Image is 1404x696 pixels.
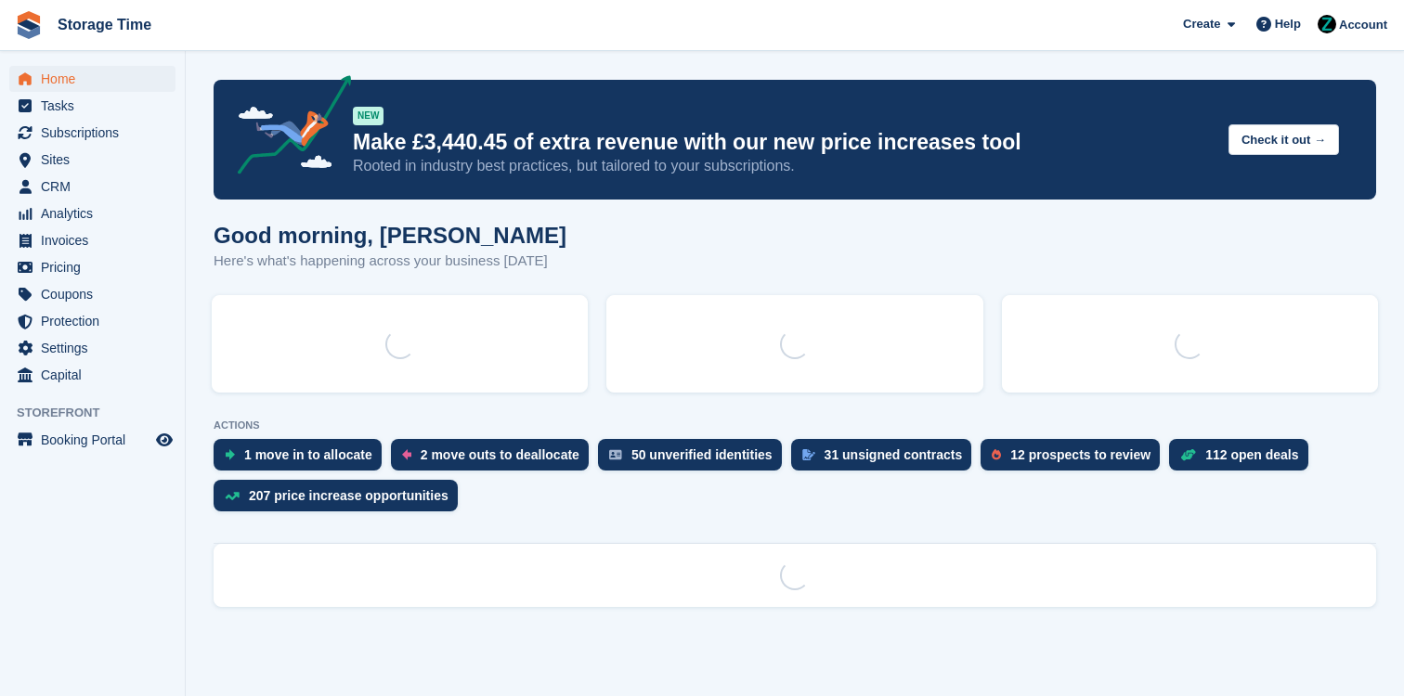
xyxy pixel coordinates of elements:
[214,419,1376,432] p: ACTIONS
[41,227,152,253] span: Invoices
[9,427,175,453] a: menu
[1183,15,1220,33] span: Create
[214,251,566,272] p: Here's what's happening across your business [DATE]
[9,254,175,280] a: menu
[981,439,1169,480] a: 12 prospects to review
[9,227,175,253] a: menu
[353,156,1214,176] p: Rooted in industry best practices, but tailored to your subscriptions.
[1318,15,1336,33] img: Zain Sarwar
[41,362,152,388] span: Capital
[1339,16,1387,34] span: Account
[353,129,1214,156] p: Make £3,440.45 of extra revenue with our new price increases tool
[9,66,175,92] a: menu
[9,308,175,334] a: menu
[225,449,235,460] img: move_ins_to_allocate_icon-fdf77a2bb77ea45bf5b3d319d69a93e2d87916cf1d5bf7949dd705db3b84f3ca.svg
[631,447,773,462] div: 50 unverified identities
[153,429,175,451] a: Preview store
[41,147,152,173] span: Sites
[41,93,152,119] span: Tasks
[598,439,791,480] a: 50 unverified identities
[41,281,152,307] span: Coupons
[214,439,391,480] a: 1 move in to allocate
[421,447,579,462] div: 2 move outs to deallocate
[391,439,598,480] a: 2 move outs to deallocate
[1275,15,1301,33] span: Help
[791,439,981,480] a: 31 unsigned contracts
[9,174,175,200] a: menu
[992,449,1001,460] img: prospect-51fa495bee0391a8d652442698ab0144808aea92771e9ea1ae160a38d050c398.svg
[41,174,152,200] span: CRM
[50,9,159,40] a: Storage Time
[353,107,383,125] div: NEW
[802,449,815,460] img: contract_signature_icon-13c848040528278c33f63329250d36e43548de30e8caae1d1a13099fd9432cc5.svg
[825,447,963,462] div: 31 unsigned contracts
[249,488,448,503] div: 207 price increase opportunities
[1010,447,1150,462] div: 12 prospects to review
[9,147,175,173] a: menu
[41,254,152,280] span: Pricing
[214,480,467,521] a: 207 price increase opportunities
[17,404,185,422] span: Storefront
[41,200,152,226] span: Analytics
[225,492,240,500] img: price_increase_opportunities-93ffe204e8149a01c8c9dc8f82e8f89637d9d84a8eef4429ea346261dce0b2c0.svg
[9,281,175,307] a: menu
[402,449,411,460] img: move_outs_to_deallocate_icon-f764333ba52eb49d3ac5e1228854f67142a1ed5810a6f6cc68b1a99e826820c5.svg
[9,362,175,388] a: menu
[1228,124,1339,155] button: Check it out →
[41,308,152,334] span: Protection
[9,120,175,146] a: menu
[41,335,152,361] span: Settings
[222,75,352,181] img: price-adjustments-announcement-icon-8257ccfd72463d97f412b2fc003d46551f7dbcb40ab6d574587a9cd5c0d94...
[41,66,152,92] span: Home
[1180,448,1196,461] img: deal-1b604bf984904fb50ccaf53a9ad4b4a5d6e5aea283cecdc64d6e3604feb123c2.svg
[15,11,43,39] img: stora-icon-8386f47178a22dfd0bd8f6a31ec36ba5ce8667c1dd55bd0f319d3a0aa187defe.svg
[9,335,175,361] a: menu
[1169,439,1317,480] a: 112 open deals
[214,223,566,248] h1: Good morning, [PERSON_NAME]
[244,447,372,462] div: 1 move in to allocate
[41,427,152,453] span: Booking Portal
[9,93,175,119] a: menu
[609,449,622,460] img: verify_identity-adf6edd0f0f0b5bbfe63781bf79b02c33cf7c696d77639b501bdc392416b5a36.svg
[41,120,152,146] span: Subscriptions
[9,200,175,226] a: menu
[1205,447,1298,462] div: 112 open deals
